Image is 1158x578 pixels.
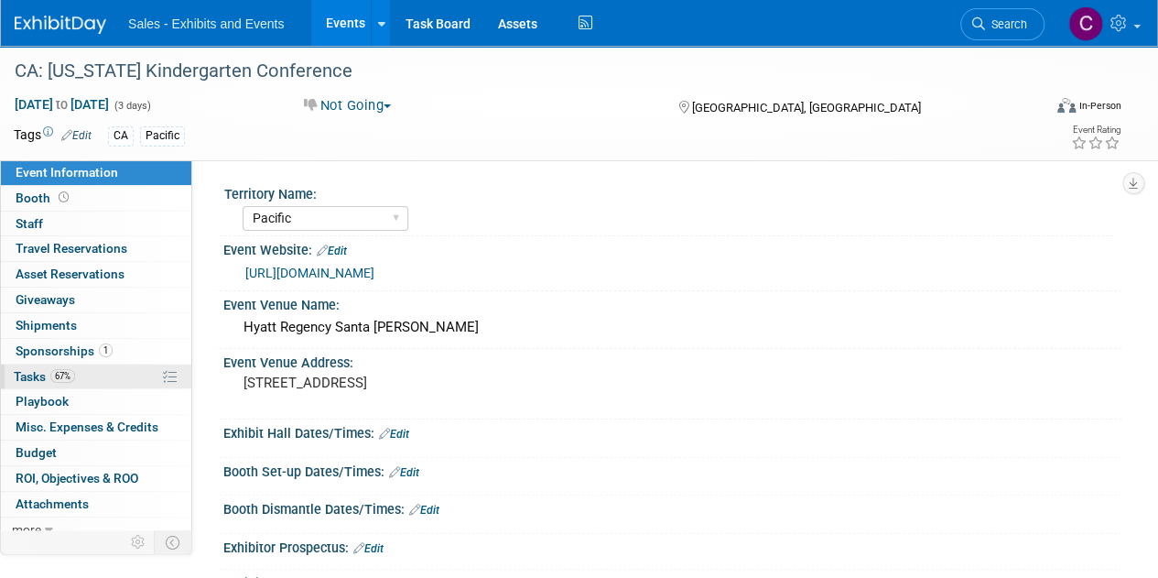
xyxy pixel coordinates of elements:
[16,165,118,180] span: Event Information
[123,530,155,554] td: Personalize Event Tab Strip
[1,288,191,312] a: Giveaways
[691,101,920,115] span: [GEOGRAPHIC_DATA], [GEOGRAPHIC_DATA]
[14,96,110,113] span: [DATE] [DATE]
[16,344,113,358] span: Sponsorships
[16,191,72,205] span: Booth
[16,420,158,434] span: Misc. Expenses & Credits
[128,16,284,31] span: Sales - Exhibits and Events
[409,504,439,517] a: Edit
[1,441,191,465] a: Budget
[298,96,398,115] button: Not Going
[223,458,1121,482] div: Booth Set-up Dates/Times:
[99,344,113,357] span: 1
[1078,99,1121,113] div: In-Person
[50,369,75,383] span: 67%
[108,126,134,146] div: CA
[53,97,70,112] span: to
[223,534,1121,558] div: Exhibitor Prospectus:
[16,318,77,333] span: Shipments
[15,16,106,34] img: ExhibitDay
[14,369,75,384] span: Tasks
[1,313,191,338] a: Shipments
[1,236,191,261] a: Travel Reservations
[959,95,1121,123] div: Event Format
[16,496,89,511] span: Attachments
[1,466,191,491] a: ROI, Objectives & ROO
[16,471,138,485] span: ROI, Objectives & ROO
[1,518,191,542] a: more
[16,216,43,231] span: Staff
[985,17,1027,31] span: Search
[389,466,419,479] a: Edit
[113,100,151,112] span: (3 days)
[16,445,57,460] span: Budget
[55,191,72,204] span: Booth not reserved yet
[61,129,92,142] a: Edit
[16,267,124,281] span: Asset Reservations
[1,415,191,440] a: Misc. Expenses & Credits
[223,496,1121,519] div: Booth Dismantle Dates/Times:
[244,375,578,391] pre: [STREET_ADDRESS]
[12,522,41,537] span: more
[353,542,384,555] a: Edit
[14,125,92,147] td: Tags
[1,365,191,389] a: Tasks67%
[140,126,185,146] div: Pacific
[223,420,1121,443] div: Exhibit Hall Dates/Times:
[237,313,1108,342] div: Hyatt Regency Santa [PERSON_NAME]
[1,262,191,287] a: Asset Reservations
[16,394,69,409] span: Playbook
[1,492,191,517] a: Attachments
[16,292,75,307] span: Giveaways
[1,186,191,211] a: Booth
[379,428,409,441] a: Edit
[223,291,1121,314] div: Event Venue Name:
[1068,6,1103,41] img: Christine Lurz
[317,245,347,257] a: Edit
[1,389,191,414] a: Playbook
[16,241,127,256] span: Travel Reservations
[223,349,1121,372] div: Event Venue Address:
[224,180,1113,203] div: Territory Name:
[155,530,192,554] td: Toggle Event Tabs
[1,212,191,236] a: Staff
[245,266,374,280] a: [URL][DOMAIN_NAME]
[1,160,191,185] a: Event Information
[960,8,1044,40] a: Search
[8,55,1027,88] div: CA: [US_STATE] Kindergarten Conference
[1057,98,1076,113] img: Format-Inperson.png
[223,236,1121,260] div: Event Website:
[1,339,191,364] a: Sponsorships1
[1071,125,1120,135] div: Event Rating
